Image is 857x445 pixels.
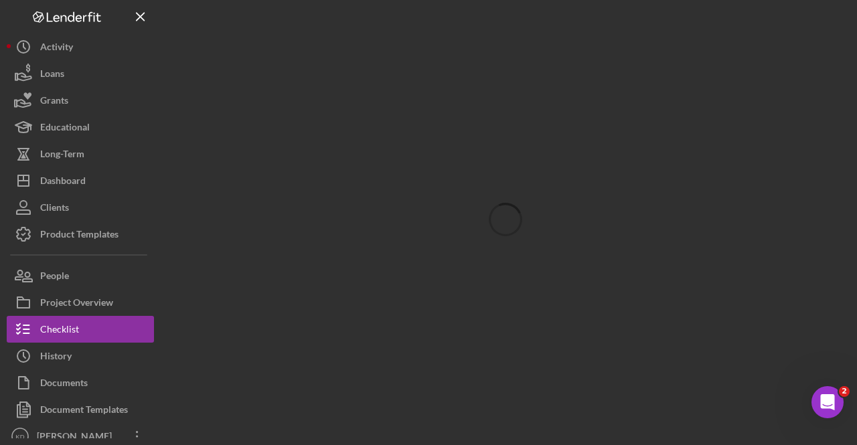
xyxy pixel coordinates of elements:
[811,386,844,418] iframe: Intercom live chat
[7,262,154,289] button: People
[7,194,154,221] button: Clients
[7,343,154,369] button: History
[40,289,113,319] div: Project Overview
[40,167,86,197] div: Dashboard
[7,60,154,87] button: Loans
[40,343,72,373] div: History
[7,167,154,194] button: Dashboard
[7,396,154,423] button: Document Templates
[40,221,119,251] div: Product Templates
[40,87,68,117] div: Grants
[40,114,90,144] div: Educational
[7,289,154,316] button: Project Overview
[40,60,64,90] div: Loans
[40,396,128,426] div: Document Templates
[7,316,154,343] button: Checklist
[839,386,850,397] span: 2
[40,316,79,346] div: Checklist
[7,87,154,114] button: Grants
[40,141,84,171] div: Long-Term
[7,114,154,141] button: Educational
[15,433,24,440] text: KD
[40,262,69,292] div: People
[7,221,154,248] button: Product Templates
[40,33,73,64] div: Activity
[40,369,88,399] div: Documents
[7,33,154,60] button: Activity
[7,141,154,167] button: Long-Term
[7,369,154,396] button: Documents
[40,194,69,224] div: Clients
